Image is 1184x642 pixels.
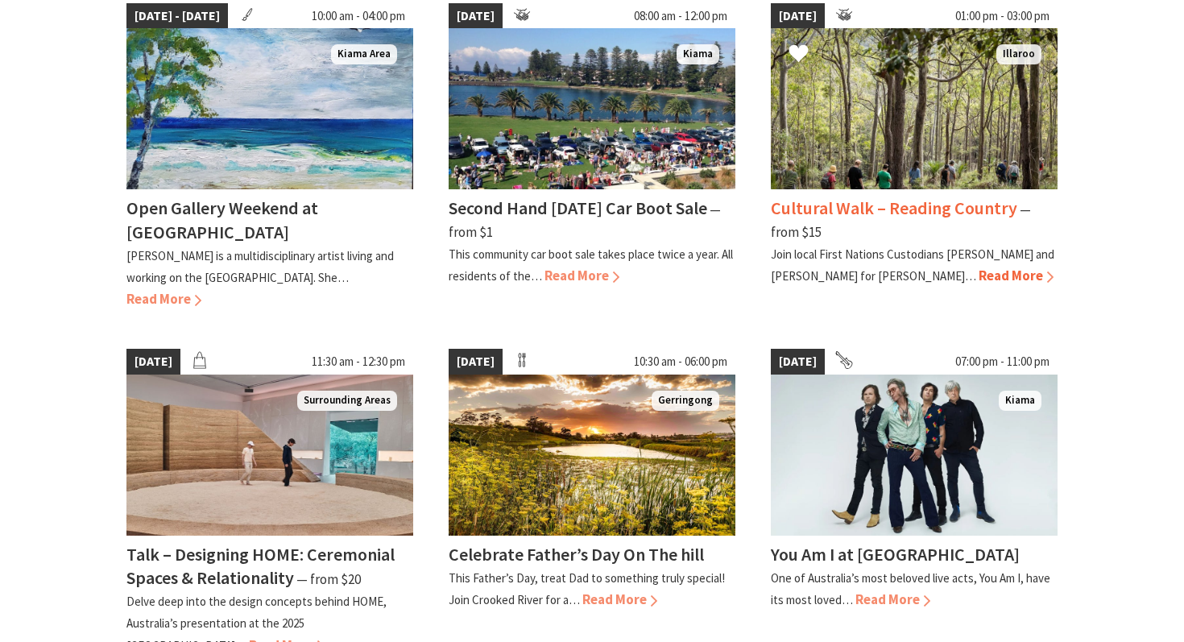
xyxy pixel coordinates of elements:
h4: You Am I at [GEOGRAPHIC_DATA] [771,543,1020,565]
p: Join local First Nations Custodians [PERSON_NAME] and [PERSON_NAME] for [PERSON_NAME]… [771,246,1054,284]
span: Read More [979,267,1054,284]
span: [DATE] [771,3,825,29]
p: This Father’s Day, treat Dad to something truly special! Join Crooked River for a… [449,570,725,607]
span: 10:00 am - 04:00 pm [304,3,413,29]
img: Crooked River Estate [449,375,735,536]
span: [DATE] [449,3,503,29]
img: Car boot sale [449,28,735,189]
span: 08:00 am - 12:00 pm [626,3,735,29]
span: Kiama Area [331,44,397,64]
a: [DATE] 01:00 pm - 03:00 pm Visitors walk in single file along the Buddawang Track Illaroo Cultura... [771,3,1058,311]
span: 10:30 am - 06:00 pm [626,349,735,375]
p: [PERSON_NAME] is a multidisciplinary artist living and working on the [GEOGRAPHIC_DATA]. She… [126,248,394,285]
button: Click to Favourite Cultural Walk – Reading Country [772,27,825,82]
p: This community car boot sale takes place twice a year. All residents of the… [449,246,733,284]
h4: Cultural Walk – Reading Country [771,197,1017,219]
span: [DATE] - [DATE] [126,3,228,29]
h4: Second Hand [DATE] Car Boot Sale [449,197,707,219]
span: [DATE] [126,349,180,375]
img: Two visitors stand in the middle ofn a circular stone art installation with sand in the middle [126,375,413,536]
span: [DATE] [449,349,503,375]
span: Read More [855,590,930,608]
span: 01:00 pm - 03:00 pm [947,3,1058,29]
span: Read More [544,267,619,284]
span: Kiama [999,391,1041,411]
span: 07:00 pm - 11:00 pm [947,349,1058,375]
span: Illaroo [996,44,1041,64]
a: [DATE] 08:00 am - 12:00 pm Car boot sale Kiama Second Hand [DATE] Car Boot Sale ⁠— from $1 This c... [449,3,735,311]
h4: Celebrate Father’s Day On The hill [449,543,704,565]
span: Kiama [677,44,719,64]
span: ⁠— from $20 [296,570,361,588]
span: ⁠— from $1 [449,201,721,240]
img: You Am I [771,375,1058,536]
span: Read More [582,590,657,608]
h4: Talk – Designing HOME: Ceremonial Spaces & Relationality [126,543,395,589]
h4: Open Gallery Weekend at [GEOGRAPHIC_DATA] [126,197,318,242]
a: [DATE] - [DATE] 10:00 am - 04:00 pm Kiama Area Open Gallery Weekend at [GEOGRAPHIC_DATA] [PERSON_... [126,3,413,311]
img: Visitors walk in single file along the Buddawang Track [771,28,1058,189]
span: ⁠— from $15 [771,201,1031,240]
span: 11:30 am - 12:30 pm [304,349,413,375]
span: Gerringong [652,391,719,411]
span: [DATE] [771,349,825,375]
span: Read More [126,290,201,308]
p: One of Australia’s most beloved live acts, You Am I, have its most loved… [771,570,1050,607]
span: Surrounding Areas [297,391,397,411]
